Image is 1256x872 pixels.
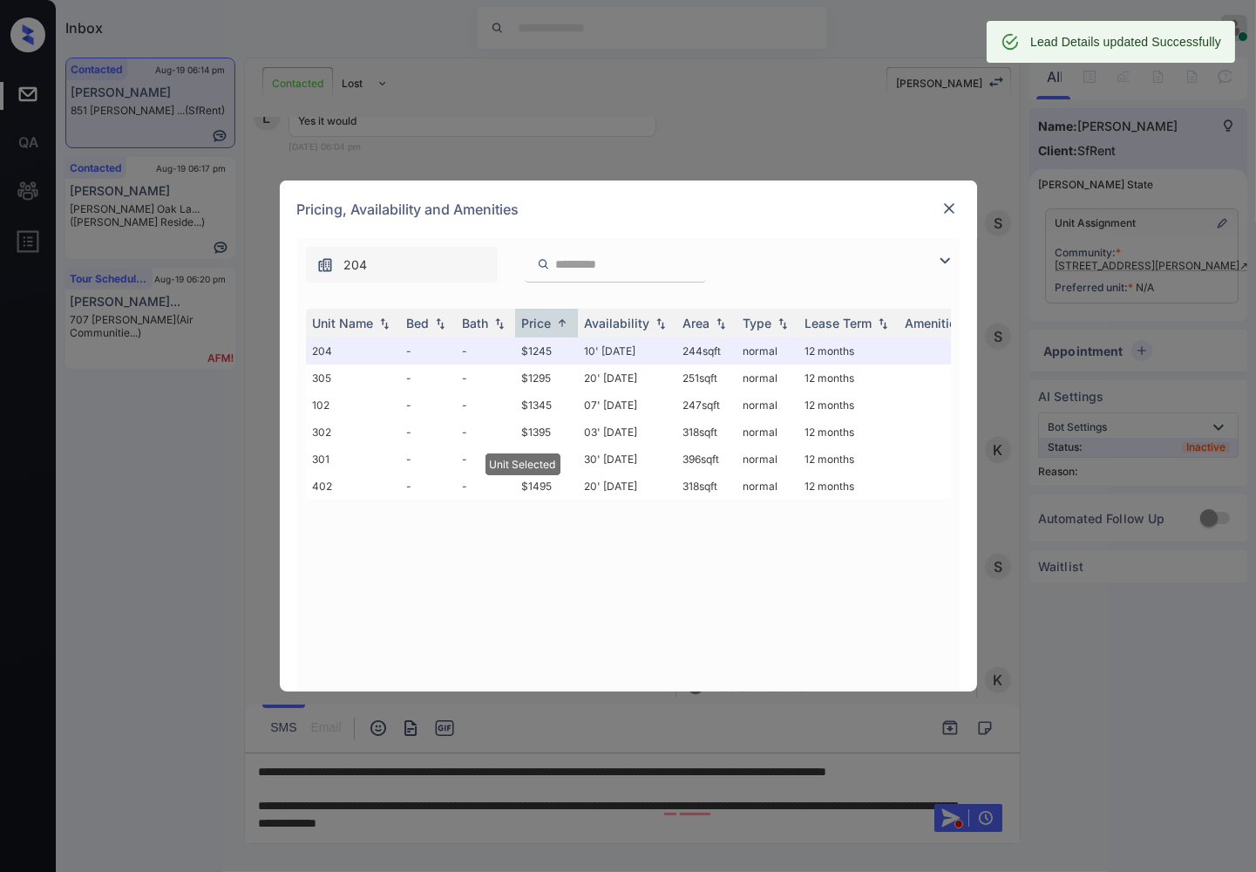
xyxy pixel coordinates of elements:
[316,256,334,274] img: icon-zuma
[491,317,508,330] img: sorting
[737,446,798,473] td: normal
[515,364,578,392] td: $1295
[940,200,958,217] img: close
[578,392,676,419] td: 07' [DATE]
[456,337,515,364] td: -
[798,446,899,473] td: 12 months
[400,364,456,392] td: -
[798,392,899,419] td: 12 months
[400,337,456,364] td: -
[515,419,578,446] td: $1395
[537,256,550,272] img: icon-zuma
[400,419,456,446] td: -
[400,446,456,473] td: -
[515,337,578,364] td: $1245
[798,419,899,446] td: 12 months
[774,317,791,330] img: sorting
[553,317,571,330] img: sorting
[456,419,515,446] td: -
[515,473,578,500] td: $1495
[400,473,456,500] td: -
[376,317,393,330] img: sorting
[652,317,669,330] img: sorting
[737,337,798,364] td: normal
[683,316,710,330] div: Area
[676,473,737,500] td: 318 sqft
[400,392,456,419] td: -
[737,392,798,419] td: normal
[906,316,964,330] div: Amenities
[578,337,676,364] td: 10' [DATE]
[306,473,400,500] td: 402
[676,419,737,446] td: 318 sqft
[874,317,892,330] img: sorting
[515,446,578,473] td: $1445
[463,316,489,330] div: Bath
[578,419,676,446] td: 03' [DATE]
[737,419,798,446] td: normal
[431,317,449,330] img: sorting
[306,392,400,419] td: 102
[934,250,955,271] img: icon-zuma
[515,392,578,419] td: $1345
[306,337,400,364] td: 204
[805,316,872,330] div: Lease Term
[737,364,798,392] td: normal
[578,446,676,473] td: 30' [DATE]
[280,181,977,238] div: Pricing, Availability and Amenities
[578,364,676,392] td: 20' [DATE]
[798,364,899,392] td: 12 months
[313,316,374,330] div: Unit Name
[585,316,650,330] div: Availability
[306,446,400,473] td: 301
[1030,26,1221,58] div: Lead Details updated Successfully
[456,473,515,500] td: -
[522,316,552,330] div: Price
[798,473,899,500] td: 12 months
[344,255,368,275] span: 204
[306,419,400,446] td: 302
[456,446,515,473] td: -
[737,473,798,500] td: normal
[798,337,899,364] td: 12 months
[676,337,737,364] td: 244 sqft
[578,473,676,500] td: 20' [DATE]
[676,364,737,392] td: 251 sqft
[676,392,737,419] td: 247 sqft
[712,317,730,330] img: sorting
[456,392,515,419] td: -
[676,446,737,473] td: 396 sqft
[306,364,400,392] td: 305
[743,316,772,330] div: Type
[456,364,515,392] td: -
[407,316,430,330] div: Bed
